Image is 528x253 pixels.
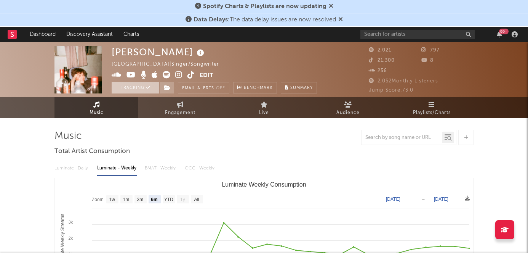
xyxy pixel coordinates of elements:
span: 2,052 Monthly Listeners [369,79,438,84]
span: Audience [336,108,360,118]
text: 3m [137,197,144,202]
span: Playlists/Charts [413,108,451,118]
a: Live [222,97,306,118]
text: 1m [123,197,130,202]
a: Playlists/Charts [390,97,474,118]
text: Luminate Weekly Consumption [222,181,306,188]
em: Off [216,86,225,90]
button: Edit [200,71,213,81]
button: Email AlertsOff [178,82,229,93]
a: Dashboard [24,27,61,42]
a: Music [54,97,138,118]
div: [PERSON_NAME] [112,46,206,58]
a: Benchmark [233,82,277,93]
span: : The data delay issues are now resolved [194,17,336,23]
span: Live [259,108,269,118]
button: Tracking [112,82,159,93]
a: Audience [306,97,390,118]
text: 1w [109,197,115,202]
div: [GEOGRAPHIC_DATA] | Singer/Songwriter [112,60,228,69]
span: 797 [421,48,440,53]
div: 99 + [499,29,509,34]
text: → [421,197,426,202]
a: Charts [118,27,144,42]
text: 1y [180,197,185,202]
span: 2,021 [369,48,391,53]
button: Summary [281,82,317,93]
text: Zoom [92,197,104,202]
span: Summary [290,86,313,90]
span: Dismiss [329,3,333,10]
input: Search for artists [360,30,475,39]
a: Engagement [138,97,222,118]
text: 2k [68,236,73,240]
span: Engagement [165,108,195,118]
span: 256 [369,68,387,73]
span: Music [90,108,104,118]
span: Total Artist Consumption [54,147,130,156]
span: Jump Score: 73.0 [369,88,413,93]
input: Search by song name or URL [362,135,442,141]
text: YTD [164,197,173,202]
span: 21,300 [369,58,395,63]
span: Spotify Charts & Playlists are now updating [203,3,326,10]
text: 3k [68,220,73,224]
text: All [194,197,199,202]
text: 6m [151,197,157,202]
span: 8 [421,58,434,63]
text: [DATE] [386,197,400,202]
text: [DATE] [434,197,448,202]
span: Data Delays [194,17,228,23]
button: 99+ [497,31,502,37]
span: Benchmark [244,84,273,93]
div: Luminate - Weekly [97,162,137,175]
span: Dismiss [338,17,343,23]
a: Discovery Assistant [61,27,118,42]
